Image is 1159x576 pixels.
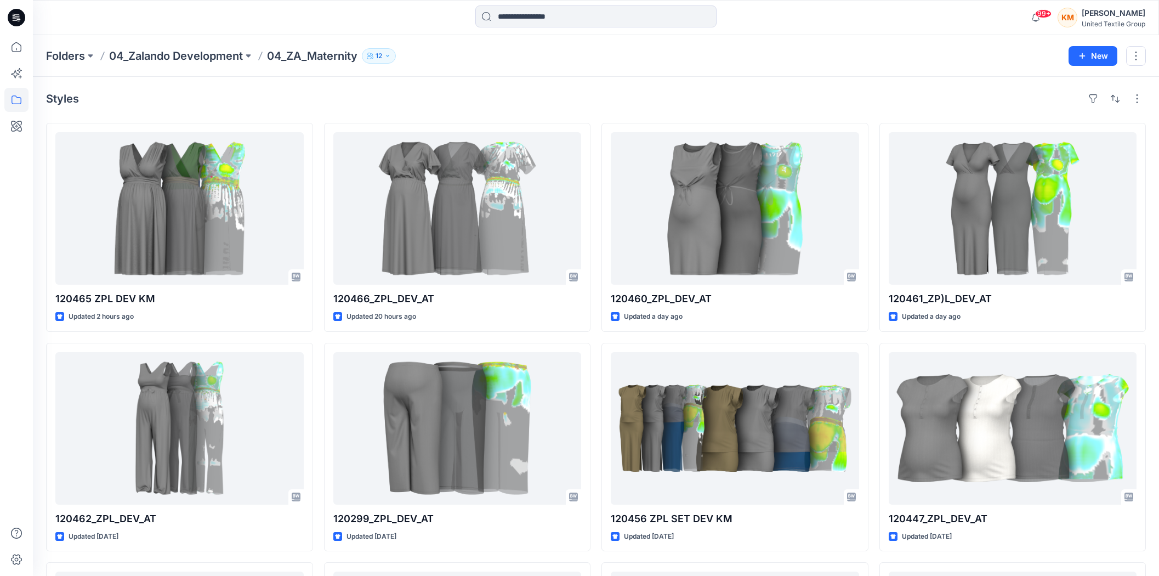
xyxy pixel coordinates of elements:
a: 120299_ZPL_DEV_AT [333,352,582,505]
p: 120462_ZPL_DEV_AT [55,511,304,527]
p: Updated [DATE] [902,531,952,543]
a: 120466_ZPL_DEV_AT [333,132,582,285]
p: 120465 ZPL DEV KM [55,291,304,307]
p: Updated [DATE] [346,531,396,543]
span: 99+ [1035,9,1052,18]
p: 12 [376,50,382,62]
p: 120460_ZPL_DEV_AT [611,291,859,307]
p: 04_ZA_Maternity [267,48,357,64]
p: 120466_ZPL_DEV_AT [333,291,582,307]
p: Updated 2 hours ago [69,311,134,323]
p: Updated [DATE] [624,531,674,543]
a: 120447_ZPL_DEV_AT [889,352,1137,505]
a: 120461_ZP)L_DEV_AT [889,132,1137,285]
a: 120460_ZPL_DEV_AT [611,132,859,285]
p: 120299_ZPL_DEV_AT [333,511,582,527]
a: 120462_ZPL_DEV_AT [55,352,304,505]
p: 120456 ZPL SET DEV KM [611,511,859,527]
a: 120465 ZPL DEV KM [55,132,304,285]
p: Updated [DATE] [69,531,118,543]
p: Updated a day ago [624,311,683,323]
button: 12 [362,48,396,64]
div: United Textile Group [1082,20,1145,28]
button: New [1069,46,1117,66]
div: [PERSON_NAME] [1082,7,1145,20]
a: 04_Zalando Development [109,48,243,64]
p: Updated a day ago [902,311,961,323]
p: 120461_ZP)L_DEV_AT [889,291,1137,307]
p: Updated 20 hours ago [346,311,416,323]
h4: Styles [46,92,79,105]
p: 120447_ZPL_DEV_AT [889,511,1137,527]
a: 120456 ZPL SET DEV KM [611,352,859,505]
div: KM [1058,8,1077,27]
a: Folders [46,48,85,64]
